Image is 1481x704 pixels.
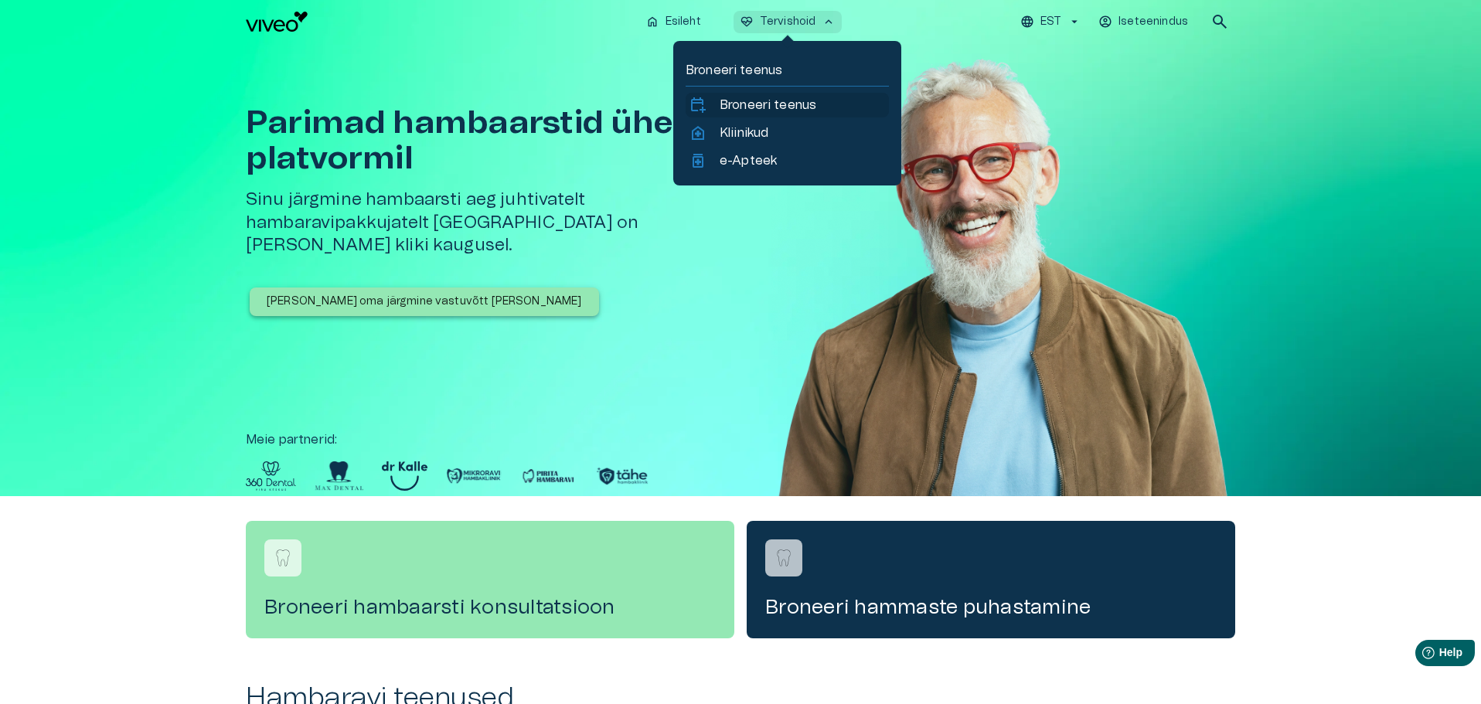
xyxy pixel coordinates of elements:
span: calendar_add_on [689,96,707,114]
img: Partner logo [520,461,576,491]
a: Navigate to homepage [246,12,633,32]
p: EST [1040,14,1061,30]
span: home_health [689,124,707,142]
span: keyboard_arrow_up [822,15,836,29]
span: home [645,15,659,29]
p: Kliinikud [720,124,768,142]
a: Navigate to service booking [747,521,1235,638]
a: calendar_add_onBroneeri teenus [689,96,886,114]
p: Esileht [666,14,701,30]
a: Navigate to service booking [246,521,734,638]
button: open search modal [1204,6,1235,37]
p: Broneeri teenus [686,61,889,80]
p: Tervishoid [760,14,816,30]
img: Man with glasses smiling [771,43,1235,542]
button: ecg_heartTervishoidkeyboard_arrow_up [734,11,843,33]
iframe: Help widget launcher [1360,634,1481,677]
img: Partner logo [594,461,650,491]
img: Partner logo [246,461,296,491]
img: Viveo logo [246,12,308,32]
button: EST [1018,11,1084,33]
img: Broneeri hammaste puhastamine logo [772,546,795,570]
a: medicatione-Apteek [689,151,886,170]
h1: Parimad hambaarstid ühel platvormil [246,105,747,176]
h5: Sinu järgmine hambaarsti aeg juhtivatelt hambaravipakkujatelt [GEOGRAPHIC_DATA] on [PERSON_NAME] ... [246,189,747,257]
button: homeEsileht [639,11,709,33]
p: Meie partnerid : [246,430,1235,449]
p: [PERSON_NAME] oma järgmine vastuvõtt [PERSON_NAME] [267,294,582,310]
span: ecg_heart [740,15,754,29]
img: Partner logo [315,461,363,491]
p: e-Apteek [720,151,777,170]
h4: Broneeri hammaste puhastamine [765,595,1217,620]
p: Iseteenindus [1118,14,1188,30]
span: search [1210,12,1229,31]
span: medication [689,151,707,170]
button: [PERSON_NAME] oma järgmine vastuvõtt [PERSON_NAME] [250,287,599,316]
img: Partner logo [382,461,427,491]
p: Broneeri teenus [720,96,816,114]
img: Partner logo [446,461,502,491]
h4: Broneeri hambaarsti konsultatsioon [264,595,716,620]
img: Broneeri hambaarsti konsultatsioon logo [271,546,294,570]
a: home_healthKliinikud [689,124,886,142]
button: Iseteenindus [1096,11,1192,33]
